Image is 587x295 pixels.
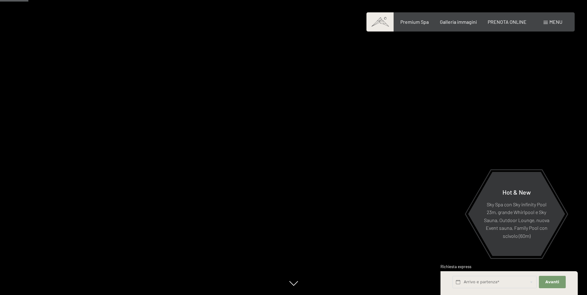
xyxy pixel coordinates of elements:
p: Sky Spa con Sky infinity Pool 23m, grande Whirlpool e Sky Sauna, Outdoor Lounge, nuova Event saun... [483,200,550,240]
span: Menu [549,19,562,25]
button: Avanti [539,276,565,289]
a: Premium Spa [400,19,429,25]
span: Hot & New [502,188,531,196]
a: Hot & New Sky Spa con Sky infinity Pool 23m, grande Whirlpool e Sky Sauna, Outdoor Lounge, nuova ... [468,171,565,256]
span: Avanti [545,279,559,285]
a: PRENOTA ONLINE [488,19,527,25]
span: Richiesta express [440,264,471,269]
a: Galleria immagini [440,19,477,25]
